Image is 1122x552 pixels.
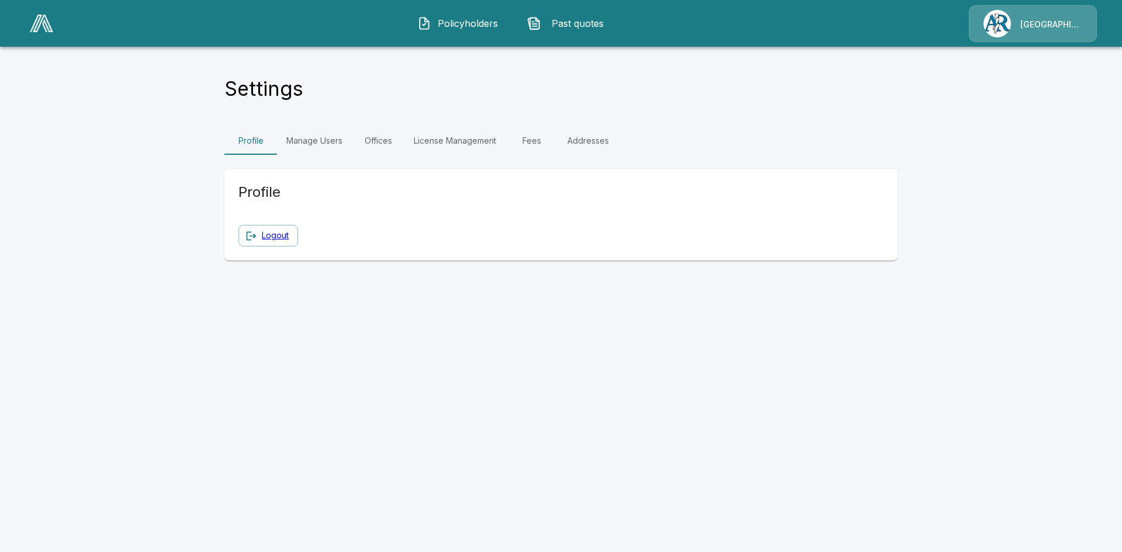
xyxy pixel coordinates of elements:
a: License Management [404,127,505,155]
p: [GEOGRAPHIC_DATA]/[PERSON_NAME] [1020,19,1082,30]
a: Agency Icon[GEOGRAPHIC_DATA]/[PERSON_NAME] [969,5,1097,42]
img: Agency Icon [984,10,1011,37]
img: AA Logo [30,15,53,32]
h5: Profile [238,183,502,202]
img: Past quotes Icon [527,16,541,30]
a: Logout [262,228,289,243]
h4: Settings [224,77,303,101]
button: Past quotes IconPast quotes [518,8,619,39]
div: Settings Tabs [224,127,898,155]
a: Addresses [558,127,618,155]
a: Manage Users [277,127,352,155]
button: Logout [238,225,298,247]
span: Past quotes [546,16,610,30]
img: Policyholders Icon [417,16,431,30]
span: Policyholders [436,16,500,30]
a: Fees [505,127,558,155]
a: Offices [352,127,404,155]
button: Policyholders IconPolicyholders [408,8,509,39]
a: Profile [224,127,277,155]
